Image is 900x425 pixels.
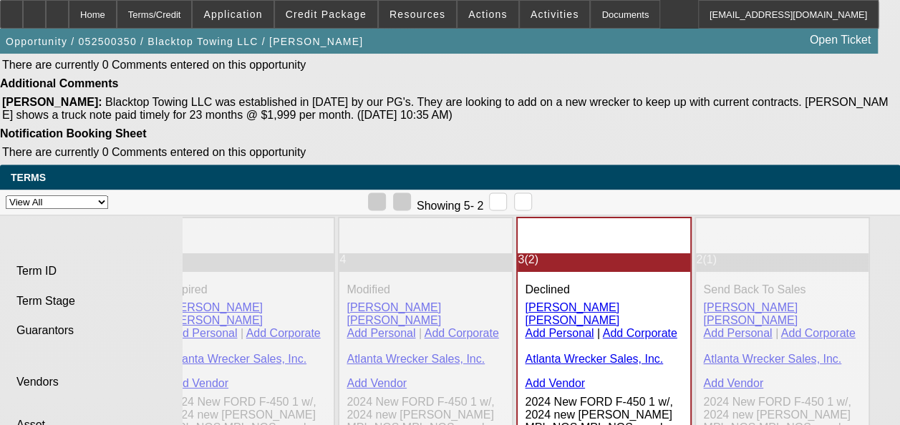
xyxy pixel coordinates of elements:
[347,314,441,326] a: [PERSON_NAME]
[2,59,306,71] span: There are currently 0 Comments entered on this opportunity
[168,314,263,326] a: [PERSON_NAME]
[11,172,46,183] span: Terms
[379,1,456,28] button: Resources
[525,327,594,339] a: Add Personal
[603,327,677,339] a: Add Corporate
[525,377,585,389] a: Add Vendor
[703,353,841,365] a: Atlanta Wrecker Sales, Inc.
[2,96,102,108] b: [PERSON_NAME]:
[703,301,798,313] a: [PERSON_NAME]
[193,1,273,28] button: Application
[203,9,262,20] span: Application
[531,9,579,20] span: Activities
[703,377,763,389] a: Add Vendor
[161,253,326,266] p: 5(4)
[597,327,600,339] span: |
[696,253,861,266] p: 2(1)
[347,283,505,296] p: Modified
[781,327,856,339] a: Add Corporate
[339,253,505,266] p: 4
[525,301,619,313] a: [PERSON_NAME]
[16,295,166,308] p: Term Stage
[168,283,326,296] p: Expired
[417,200,483,212] span: Showing 5- 2
[6,36,363,47] span: Opportunity / 052500350 / Blacktop Towing LLC / [PERSON_NAME]
[525,314,619,326] a: [PERSON_NAME]
[347,377,407,389] a: Add Vendor
[2,96,888,121] span: Blacktop Towing LLC was established in [DATE] by our PG's. They are looking to add on a new wreck...
[419,327,422,339] span: |
[168,301,263,313] a: [PERSON_NAME]
[16,376,166,389] p: Vendors
[525,353,663,365] a: Atlanta Wrecker Sales, Inc.
[458,1,518,28] button: Actions
[2,146,306,158] span: There are currently 0 Comments entered on this opportunity
[16,324,166,337] p: Guarantors
[347,327,415,339] a: Add Personal
[703,283,861,296] p: Send Back To Sales
[347,353,485,365] a: Atlanta Wrecker Sales, Inc.
[775,327,778,339] span: |
[525,283,683,296] p: Declined
[246,327,321,339] a: Add Corporate
[168,327,237,339] a: Add Personal
[703,314,798,326] a: [PERSON_NAME]
[389,9,445,20] span: Resources
[16,265,166,278] p: Term ID
[518,253,683,266] p: 3(2)
[168,377,228,389] a: Add Vendor
[468,9,508,20] span: Actions
[347,301,441,313] a: [PERSON_NAME]
[804,28,876,52] a: Open Ticket
[703,327,772,339] a: Add Personal
[241,327,243,339] span: |
[168,353,306,365] a: Atlanta Wrecker Sales, Inc.
[286,9,367,20] span: Credit Package
[520,1,590,28] button: Activities
[275,1,377,28] button: Credit Package
[425,327,499,339] a: Add Corporate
